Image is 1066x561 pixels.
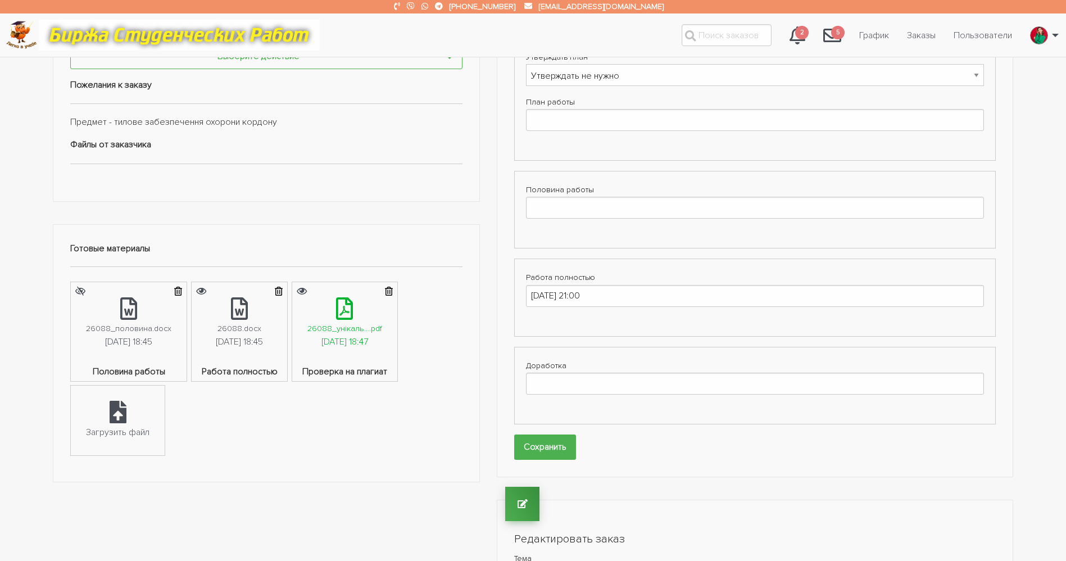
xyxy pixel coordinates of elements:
[71,365,187,381] span: Половина работы
[39,20,320,51] img: motto-12e01f5a76059d5f6a28199ef077b1f78e012cfde436ab5cf1d4517935686d32.gif
[192,282,287,365] a: 26088.docx[DATE] 18:45
[105,335,152,350] div: [DATE] 18:45
[70,139,151,150] strong: Файлы от заказчика
[945,25,1021,46] a: Пользователи
[814,20,850,51] a: 5
[450,2,515,11] a: [PHONE_NUMBER]
[682,24,772,46] input: Поиск заказов
[526,95,984,109] label: План работы
[850,25,898,46] a: График
[292,282,397,365] a: 26088_унікаль....pdf[DATE] 18:47
[217,322,261,335] div: 26088.docx
[292,365,397,381] span: Проверка на плагиат
[795,26,809,40] span: 2
[192,282,211,301] button: Скачивание файла разрешено
[781,20,814,51] a: 2
[71,282,90,301] button: Скачивание файла не разрешено
[539,2,664,11] a: [EMAIL_ADDRESS][DOMAIN_NAME]
[514,435,576,460] input: Сохранить
[216,335,263,350] div: [DATE] 18:45
[192,365,287,381] span: Работа полностью
[898,25,945,46] a: Заказы
[292,282,311,301] button: Скачивание файла разрешено
[526,270,984,284] label: Работа полностью
[526,359,984,373] label: Доработка
[6,21,37,49] img: logo-c4363faeb99b52c628a42810ed6dfb4293a56d4e4775eb116515dfe7f33672af.png
[1031,26,1047,44] img: excited_171337-2006.jpg
[321,335,368,350] div: [DATE] 18:47
[831,26,845,40] span: 5
[71,282,187,365] a: 26088_половина.docx[DATE] 18:45
[70,243,150,254] strong: Готовые материалы
[86,322,171,335] div: 26088_половина.docx
[307,322,382,335] div: 26088_унікаль....pdf
[86,426,149,440] div: Загрузить файл
[70,79,152,91] strong: Пожелания к заказу
[526,183,984,197] label: Половина работы
[514,531,996,547] h2: Редактировать заказ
